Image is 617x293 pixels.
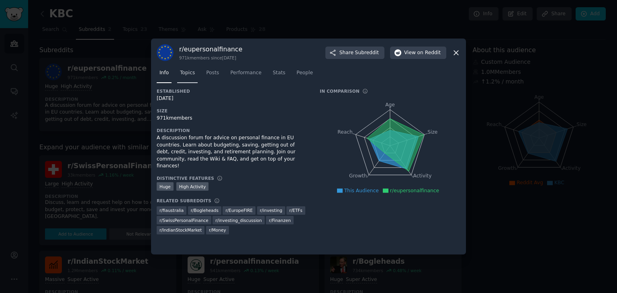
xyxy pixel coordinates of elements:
a: Topics [177,67,198,83]
tspan: Reach [337,129,353,135]
span: This Audience [344,188,379,193]
button: Viewon Reddit [390,47,446,59]
div: A discussion forum for advice on personal finance in EU countries. Learn about budgeting, saving,... [157,134,308,170]
span: on Reddit [417,49,441,57]
div: 971k members since [DATE] [179,55,242,61]
span: r/ SwissPersonalFinance [159,218,208,223]
h3: Established [157,88,308,94]
span: r/ IndianStockMarket [159,227,202,233]
a: Performance [227,67,264,83]
a: Info [157,67,172,83]
span: r/ Finanzen [269,218,290,223]
span: View [404,49,441,57]
img: eupersonalfinance [157,44,174,61]
span: Stats [273,69,285,77]
h3: Related Subreddits [157,198,211,203]
span: Performance [230,69,262,77]
tspan: Growth [349,173,367,179]
a: People [294,67,316,83]
a: Posts [203,67,222,83]
div: 971k members [157,115,308,122]
tspan: Size [427,129,437,135]
tspan: Age [385,102,395,108]
h3: Distinctive Features [157,175,214,181]
span: r/ Bogleheads [191,208,219,213]
span: r/ Money [209,227,226,233]
span: Subreddit [355,49,379,57]
tspan: Activity [413,173,432,179]
span: r/ ETFs [289,208,302,213]
span: r/ EuropeFIRE [225,208,253,213]
h3: Size [157,108,308,114]
span: r/ fiaustralia [159,208,184,213]
span: r/ investing [260,208,282,213]
div: High Activity [176,182,209,191]
div: Huge [157,182,174,191]
span: Share [339,49,379,57]
span: Info [159,69,169,77]
span: Posts [206,69,219,77]
span: Topics [180,69,195,77]
span: People [296,69,313,77]
button: ShareSubreddit [325,47,384,59]
h3: In Comparison [320,88,360,94]
h3: Description [157,128,308,133]
div: [DATE] [157,95,308,102]
a: Stats [270,67,288,83]
h3: r/ eupersonalfinance [179,45,242,53]
span: r/ investing_discussion [215,218,262,223]
span: r/eupersonalfinance [390,188,439,193]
